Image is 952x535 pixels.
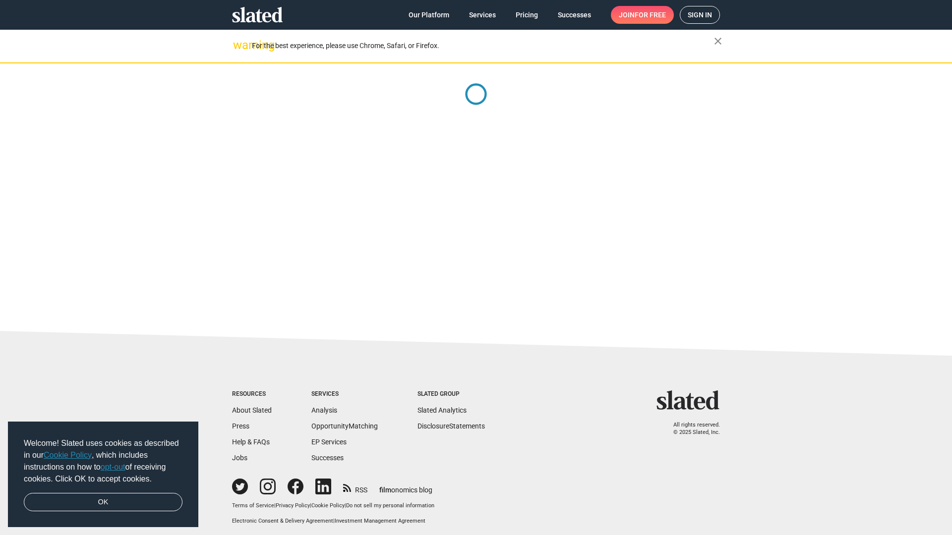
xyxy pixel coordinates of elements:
[276,502,310,509] a: Privacy Policy
[508,6,546,24] a: Pricing
[712,35,724,47] mat-icon: close
[311,406,337,414] a: Analysis
[663,422,720,436] p: All rights reserved. © 2025 Slated, Inc.
[379,486,391,494] span: film
[8,422,198,528] div: cookieconsent
[333,518,335,524] span: |
[343,480,367,495] a: RSS
[233,39,245,51] mat-icon: warning
[409,6,449,24] span: Our Platform
[619,6,666,24] span: Join
[345,502,346,509] span: |
[635,6,666,24] span: for free
[232,390,272,398] div: Resources
[469,6,496,24] span: Services
[335,518,425,524] a: Investment Management Agreement
[558,6,591,24] span: Successes
[24,493,182,512] a: dismiss cookie message
[24,437,182,485] span: Welcome! Slated uses cookies as described in our , which includes instructions on how to of recei...
[232,422,249,430] a: Press
[379,478,432,495] a: filmonomics blog
[346,502,434,510] button: Do not sell my personal information
[417,406,467,414] a: Slated Analytics
[550,6,599,24] a: Successes
[680,6,720,24] a: Sign in
[311,454,344,462] a: Successes
[417,422,485,430] a: DisclosureStatements
[232,438,270,446] a: Help & FAQs
[232,518,333,524] a: Electronic Consent & Delivery Agreement
[688,6,712,23] span: Sign in
[232,454,247,462] a: Jobs
[417,390,485,398] div: Slated Group
[461,6,504,24] a: Services
[310,502,311,509] span: |
[311,502,345,509] a: Cookie Policy
[311,390,378,398] div: Services
[252,39,714,53] div: For the best experience, please use Chrome, Safari, or Firefox.
[101,463,125,471] a: opt-out
[232,406,272,414] a: About Slated
[516,6,538,24] span: Pricing
[44,451,92,459] a: Cookie Policy
[611,6,674,24] a: Joinfor free
[274,502,276,509] span: |
[311,422,378,430] a: OpportunityMatching
[311,438,347,446] a: EP Services
[232,502,274,509] a: Terms of Service
[401,6,457,24] a: Our Platform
